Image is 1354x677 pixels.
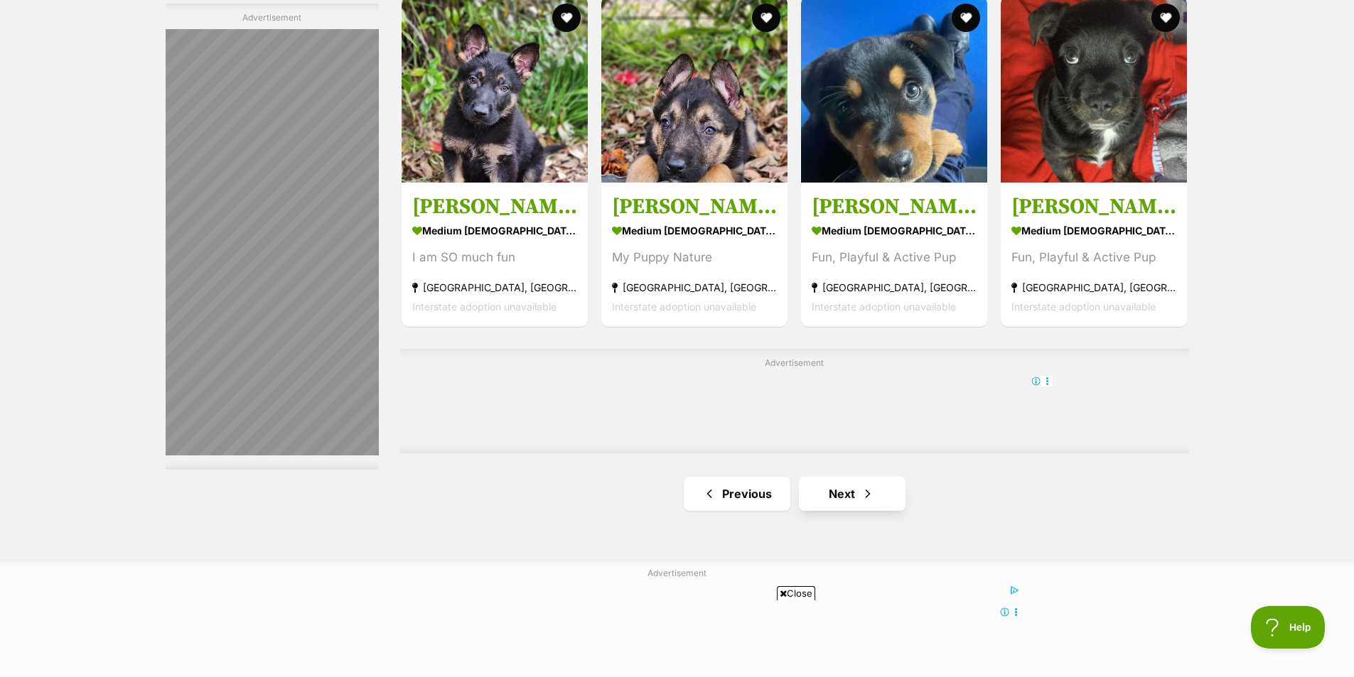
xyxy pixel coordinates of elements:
[612,193,777,220] h3: [PERSON_NAME]
[166,30,379,456] iframe: Advertisement
[400,349,1189,453] div: Advertisement
[1251,606,1326,649] iframe: Help Scout Beacon - Open
[1011,277,1176,296] strong: [GEOGRAPHIC_DATA], [GEOGRAPHIC_DATA]
[612,300,756,312] span: Interstate adoption unavailable
[952,4,980,32] button: favourite
[412,193,577,220] h3: [PERSON_NAME]
[684,477,790,511] a: Previous page
[552,4,581,32] button: favourite
[412,220,577,240] strong: medium [DEMOGRAPHIC_DATA] Dog
[536,375,1053,439] iframe: Advertisement
[402,182,588,326] a: [PERSON_NAME] medium [DEMOGRAPHIC_DATA] Dog I am SO much fun [GEOGRAPHIC_DATA], [GEOGRAPHIC_DATA]...
[1011,220,1176,240] strong: medium [DEMOGRAPHIC_DATA] Dog
[412,277,577,296] strong: [GEOGRAPHIC_DATA], [GEOGRAPHIC_DATA]
[812,220,977,240] strong: medium [DEMOGRAPHIC_DATA] Dog
[1011,193,1176,220] h3: [PERSON_NAME]
[412,247,577,266] div: I am SO much fun
[412,300,557,312] span: Interstate adoption unavailable
[752,4,780,32] button: favourite
[777,586,815,600] span: Close
[400,477,1189,511] nav: Pagination
[1152,4,1181,32] button: favourite
[612,247,777,266] div: My Puppy Nature
[799,477,906,511] a: Next page
[166,4,379,470] div: Advertisement
[1011,247,1176,266] div: Fun, Playful & Active Pup
[801,182,987,326] a: [PERSON_NAME] medium [DEMOGRAPHIC_DATA] Dog Fun, Playful & Active Pup [GEOGRAPHIC_DATA], [GEOGRAP...
[1011,300,1156,312] span: Interstate adoption unavailable
[812,300,956,312] span: Interstate adoption unavailable
[812,193,977,220] h3: [PERSON_NAME]
[1001,182,1187,326] a: [PERSON_NAME] medium [DEMOGRAPHIC_DATA] Dog Fun, Playful & Active Pup [GEOGRAPHIC_DATA], [GEOGRAP...
[812,277,977,296] strong: [GEOGRAPHIC_DATA], [GEOGRAPHIC_DATA]
[612,220,777,240] strong: medium [DEMOGRAPHIC_DATA] Dog
[333,606,1022,670] iframe: Advertisement
[812,247,977,266] div: Fun, Playful & Active Pup
[612,277,777,296] strong: [GEOGRAPHIC_DATA], [GEOGRAPHIC_DATA]
[601,182,788,326] a: [PERSON_NAME] medium [DEMOGRAPHIC_DATA] Dog My Puppy Nature [GEOGRAPHIC_DATA], [GEOGRAPHIC_DATA] ...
